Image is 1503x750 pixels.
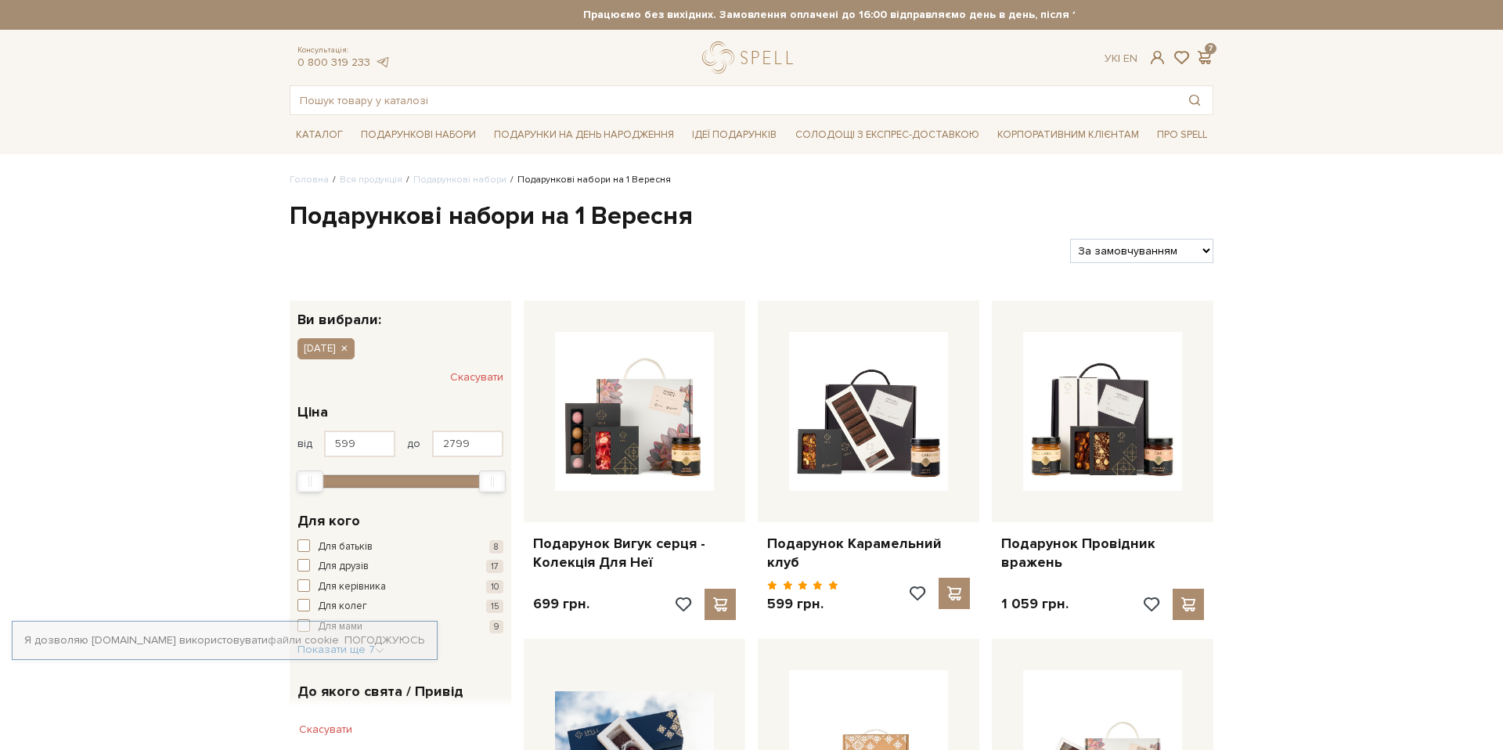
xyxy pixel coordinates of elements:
input: Ціна [324,431,395,457]
a: telegram [374,56,390,69]
span: Для колег [318,599,367,615]
p: 699 грн. [533,595,589,613]
button: Для мами 9 [297,619,503,635]
button: Пошук товару у каталозі [1177,86,1213,114]
span: Подарункові набори [355,123,482,147]
a: файли cookie [268,633,339,647]
a: Подарункові набори [413,174,506,186]
span: [DATE] [304,341,335,355]
span: Для батьків [318,539,373,555]
span: Каталог [290,123,349,147]
strong: Працюємо без вихідних. Замовлення оплачені до 16:00 відправляємо день в день, після 16:00 - насту... [428,8,1352,22]
div: Min [297,471,323,492]
span: 9 [489,620,503,633]
a: Корпоративним клієнтам [991,121,1145,148]
li: Подарункові набори на 1 Вересня [506,173,671,187]
span: Консультація: [297,45,390,56]
span: до [407,437,420,451]
span: Для друзів [318,559,369,575]
a: Подарунок Вигук серця - Колекція Для Неї [533,535,736,572]
div: Я дозволяю [DOMAIN_NAME] використовувати [13,633,437,647]
button: Для батьків 8 [297,539,503,555]
div: Max [479,471,506,492]
h1: Подарункові набори на 1 Вересня [290,200,1213,233]
p: 1 059 грн. [1001,595,1069,613]
span: Ціна [297,402,328,423]
a: En [1123,52,1137,65]
a: logo [702,41,800,74]
span: Ідеї подарунків [686,123,783,147]
button: Для друзів 17 [297,559,503,575]
a: Вся продукція [340,174,402,186]
span: 8 [489,540,503,553]
a: Солодощі з експрес-доставкою [789,121,986,148]
a: Подарунок Карамельний клуб [767,535,970,572]
button: [DATE] [297,338,355,359]
span: 10 [486,580,503,593]
span: 15 [486,600,503,613]
a: 0 800 319 233 [297,56,370,69]
div: Ук [1105,52,1137,66]
span: Про Spell [1151,123,1213,147]
span: Для кого [297,510,360,532]
span: Для мами [318,619,362,635]
button: Для колег 15 [297,599,503,615]
span: До якого свята / Привід [297,681,463,702]
span: 17 [486,560,503,573]
input: Ціна [432,431,503,457]
span: від [297,437,312,451]
button: Скасувати [290,717,362,742]
span: Подарунки на День народження [488,123,680,147]
span: | [1118,52,1120,65]
p: 599 грн. [767,595,838,613]
button: Скасувати [450,365,503,390]
button: Для керівника 10 [297,579,503,595]
input: Пошук товару у каталозі [290,86,1177,114]
a: Подарунок Провідник вражень [1001,535,1204,572]
span: Для керівника [318,579,386,595]
a: Головна [290,174,329,186]
div: Ви вибрали: [290,301,511,326]
a: Погоджуюсь [344,633,424,647]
